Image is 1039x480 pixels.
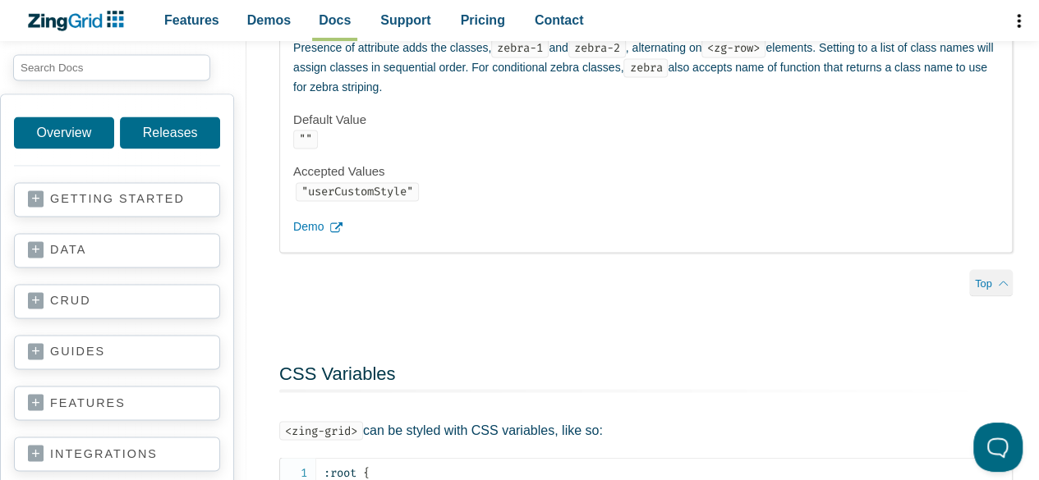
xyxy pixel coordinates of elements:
h4: Accepted Values [293,163,999,180]
code: "userCustomStyle" [296,182,419,201]
code: <zg-row> [701,39,765,57]
span: Features [164,9,219,31]
code: zebra [623,58,668,77]
a: crud [28,293,206,309]
a: guides [28,344,206,360]
p: Presence of attribute adds the classes, and , alternating on elements. Setting to a list of class... [293,39,999,97]
span: { [363,465,370,479]
a: data [28,242,206,258]
code: <zing-grid> [279,421,363,440]
a: Overview [14,117,114,149]
code: "" [293,130,318,149]
span: Contact [535,9,584,31]
code: zebra-1 [491,39,549,57]
a: features [28,395,206,411]
a: getting started [28,191,206,208]
span: :root [324,465,356,479]
code: zebra-2 [568,39,626,57]
p: can be styled with CSS variables, like so: [279,418,1013,441]
a: Releases [120,117,220,149]
span: Support [380,9,430,31]
a: Demo [293,217,999,237]
a: CSS Variables [279,363,395,383]
span: Demo [293,217,324,237]
h4: Default Value [293,112,999,128]
iframe: Toggle Customer Support [973,423,1023,472]
span: Docs [319,9,351,31]
span: Demos [247,9,291,31]
a: ZingChart Logo. Click to return to the homepage [26,11,132,31]
span: Pricing [461,9,505,31]
input: search input [13,54,210,80]
a: integrations [28,446,206,462]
